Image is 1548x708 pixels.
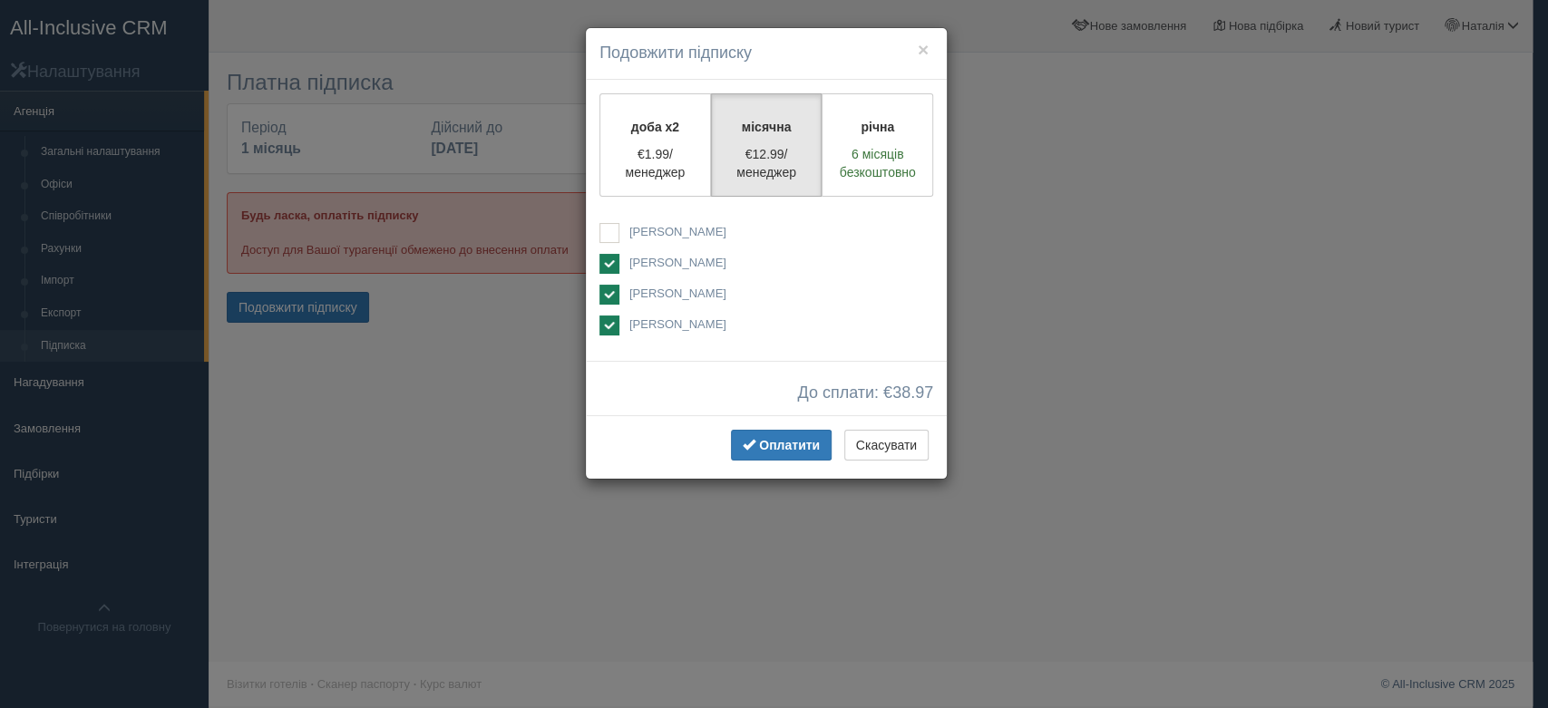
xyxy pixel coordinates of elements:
[833,118,921,136] p: річна
[759,438,820,452] span: Оплатити
[723,118,811,136] p: місячна
[731,430,832,461] button: Оплатити
[844,430,929,461] button: Скасувати
[723,145,811,181] p: €12.99/менеджер
[918,40,929,59] button: ×
[833,145,921,181] p: 6 місяців безкоштовно
[611,145,699,181] p: €1.99/менеджер
[629,286,726,300] span: [PERSON_NAME]
[599,42,933,65] h4: Подовжити підписку
[797,384,933,402] span: До сплати: €
[611,118,699,136] p: доба x2
[892,383,933,402] span: 38.97
[629,256,726,269] span: [PERSON_NAME]
[629,317,726,331] span: [PERSON_NAME]
[629,225,726,238] span: [PERSON_NAME]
